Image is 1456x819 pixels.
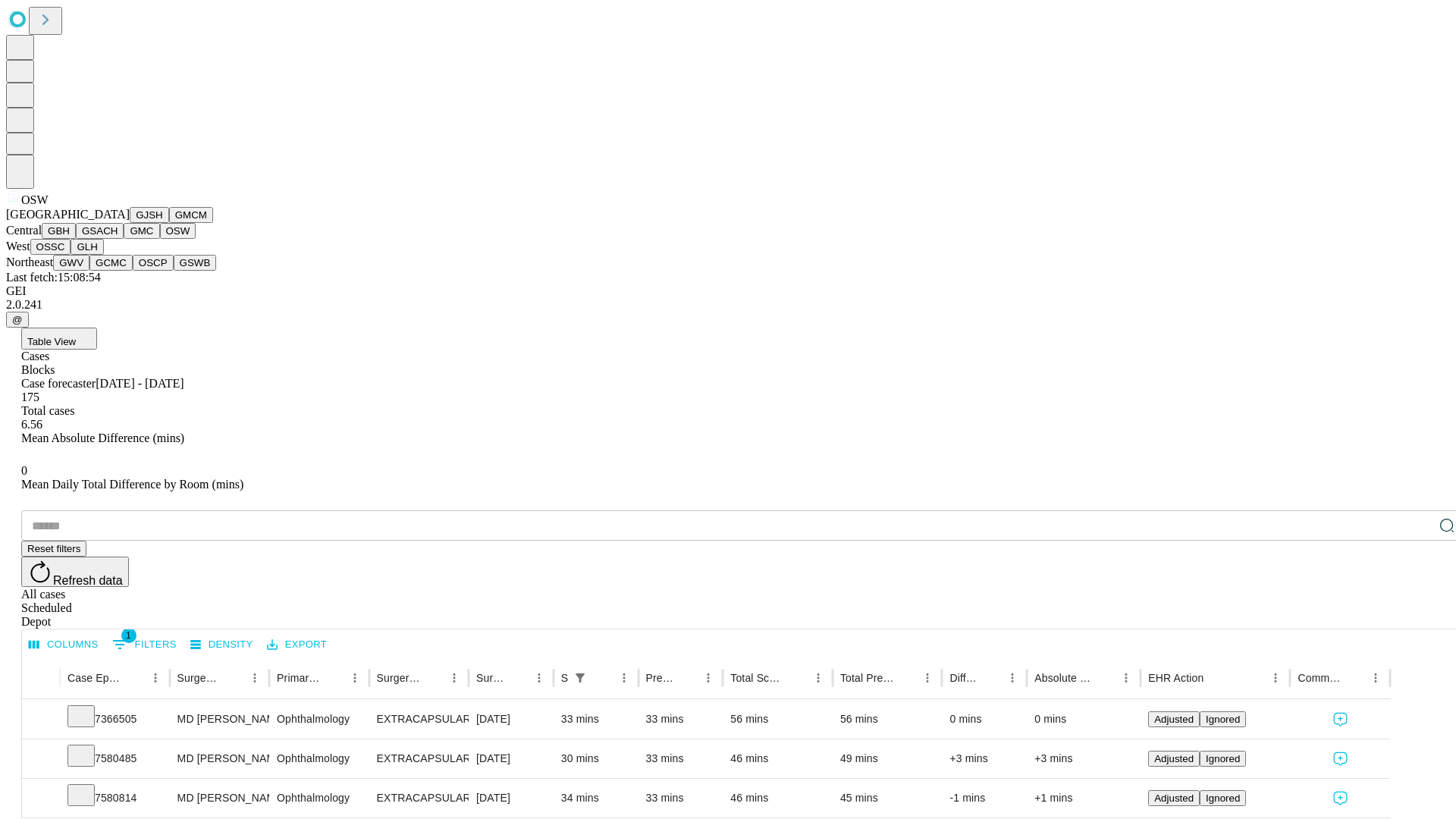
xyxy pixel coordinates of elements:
div: Surgeon Name [177,672,221,684]
div: 34 mins [561,779,631,817]
button: Adjusted [1148,790,1200,806]
div: 49 mins [840,739,935,778]
div: 33 mins [646,739,716,778]
div: EHR Action [1148,672,1203,684]
span: Table View [27,336,76,347]
div: GEI [6,284,1450,298]
button: Menu [145,667,166,689]
button: GMC [124,223,159,239]
div: 45 mins [840,779,935,817]
div: Predicted In Room Duration [646,672,676,684]
span: West [6,240,30,253]
span: OSW [21,193,49,206]
button: Ignored [1200,711,1246,727]
button: Table View [21,328,97,350]
div: Total Predicted Duration [840,672,895,684]
button: Sort [786,667,808,689]
span: Mean Absolute Difference (mins) [21,431,184,444]
span: Refresh data [53,574,123,587]
div: 7580814 [67,779,162,817]
span: 0 [21,464,27,477]
div: 56 mins [840,700,935,739]
span: [GEOGRAPHIC_DATA] [6,208,130,221]
button: Sort [676,667,698,689]
button: GSWB [174,255,217,271]
button: GLH [71,239,103,255]
button: Menu [917,667,938,689]
button: Menu [1002,667,1023,689]
span: Ignored [1206,714,1240,725]
button: Menu [244,667,265,689]
span: @ [12,314,23,325]
span: Central [6,224,42,237]
button: Sort [223,667,244,689]
button: Adjusted [1148,751,1200,767]
div: EXTRACAPSULAR CATARACT REMOVAL WITH [MEDICAL_DATA] [377,700,461,739]
button: GMCM [169,207,213,223]
div: Ophthalmology [277,739,361,778]
div: Difference [949,672,979,684]
span: Adjusted [1154,714,1194,725]
button: Select columns [25,633,102,657]
button: Menu [1116,667,1137,689]
div: EXTRACAPSULAR CATARACT REMOVAL WITH [MEDICAL_DATA] [377,779,461,817]
button: GJSH [130,207,169,223]
span: 1 [121,628,136,643]
span: [DATE] - [DATE] [96,377,184,390]
div: Ophthalmology [277,700,361,739]
div: 30 mins [561,739,631,778]
div: MD [PERSON_NAME] [177,739,262,778]
button: Menu [613,667,635,689]
span: Adjusted [1154,792,1194,804]
div: Surgery Name [377,672,421,684]
div: 56 mins [730,700,825,739]
div: 46 mins [730,779,825,817]
button: Sort [1205,667,1226,689]
button: Refresh data [21,557,129,587]
button: Menu [1365,667,1386,689]
button: Sort [124,667,145,689]
div: MD [PERSON_NAME] [177,700,262,739]
div: Ophthalmology [277,779,361,817]
button: Sort [896,667,917,689]
div: 7580485 [67,739,162,778]
button: GWV [53,255,89,271]
button: Menu [808,667,829,689]
div: Primary Service [277,672,321,684]
button: Sort [422,667,444,689]
button: Sort [981,667,1002,689]
div: 33 mins [646,779,716,817]
div: Absolute Difference [1034,672,1093,684]
button: OSW [160,223,196,239]
button: Show filters [570,667,591,689]
button: Sort [592,667,613,689]
button: Sort [1344,667,1365,689]
span: Ignored [1206,753,1240,764]
div: 46 mins [730,739,825,778]
div: +3 mins [1034,739,1133,778]
div: 7366505 [67,700,162,739]
button: GSACH [76,223,124,239]
span: Ignored [1206,792,1240,804]
button: Adjusted [1148,711,1200,727]
div: -1 mins [949,779,1019,817]
button: Density [187,633,257,657]
span: Adjusted [1154,753,1194,764]
button: Export [263,633,331,657]
button: GCMC [89,255,133,271]
button: @ [6,312,29,328]
div: 33 mins [561,700,631,739]
span: 175 [21,391,39,403]
div: Scheduled In Room Duration [561,672,568,684]
span: Total cases [21,404,74,417]
button: Menu [529,667,550,689]
div: +1 mins [1034,779,1133,817]
div: Comments [1298,672,1341,684]
button: Menu [344,667,366,689]
div: Case Epic Id [67,672,122,684]
span: Case forecaster [21,377,96,390]
span: Northeast [6,256,53,268]
div: 33 mins [646,700,716,739]
span: Mean Daily Total Difference by Room (mins) [21,478,243,491]
span: Last fetch: 15:08:54 [6,271,101,284]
